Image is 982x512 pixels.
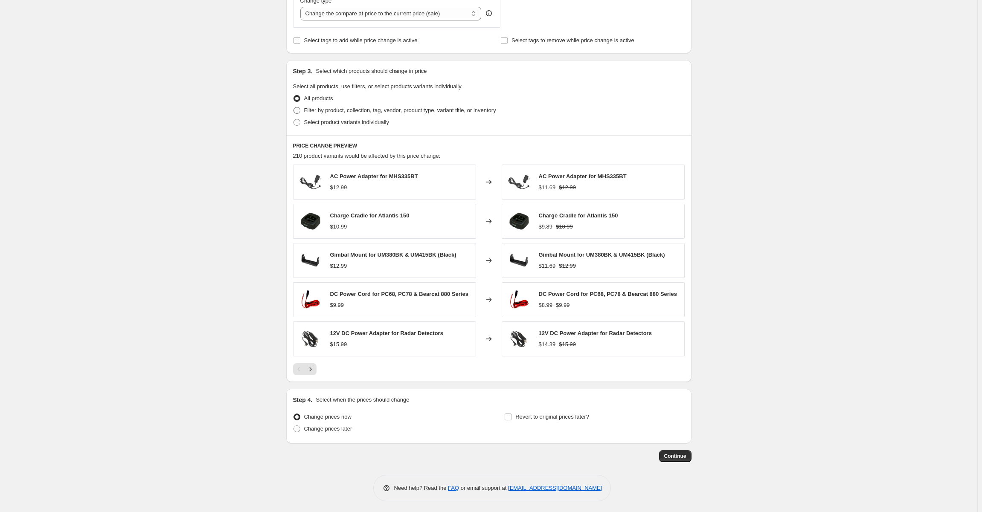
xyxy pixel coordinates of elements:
div: $15.99 [330,340,347,349]
strike: $12.99 [559,183,576,192]
a: FAQ [448,485,459,491]
span: Select product variants individually [304,119,389,125]
span: Revert to original prices later? [515,414,589,420]
span: DC Power Cord for PC68, PC78 & Bearcat 880 Series [539,291,677,297]
span: Select all products, use filters, or select products variants individually [293,83,462,90]
span: Continue [664,453,686,460]
img: charge-cradle-for-atlantis-RSC150-accessory-uniden_80x.png [298,208,323,234]
div: $12.99 [330,262,347,270]
div: $9.89 [539,223,553,231]
img: ac-adapter-AC335-accessory-uniden_80x.webp [506,169,532,195]
p: Select when the prices should change [316,396,409,404]
h2: Step 4. [293,396,313,404]
img: HP_Mobile_banner_LRedit-2_80x.webp [298,287,323,312]
span: AC Power Adapter for MHS335BT [330,173,418,179]
span: Need help? Read the [394,485,448,491]
h6: PRICE CHANGE PREVIEW [293,142,685,149]
img: cigarette-lighter-adapter-LRDAC3249-accessories-uniden_80x.webp [298,326,323,352]
span: Change prices later [304,425,352,432]
div: $14.39 [539,340,556,349]
span: Charge Cradle for Atlantis 150 [330,212,410,219]
span: Select tags to add while price change is active [304,37,418,43]
strike: $9.99 [556,301,570,310]
button: Continue [659,450,691,462]
h2: Step 3. [293,67,313,75]
div: $12.99 [330,183,347,192]
span: Charge Cradle for Atlantis 150 [539,212,618,219]
img: HP_Mobile_banner_LRedit-2_80x.webp [506,287,532,312]
span: or email support at [459,485,508,491]
span: Change prices now [304,414,352,420]
span: 210 product variants would be affected by this price change: [293,153,441,159]
a: [EMAIL_ADDRESS][DOMAIN_NAME] [508,485,602,491]
span: AC Power Adapter for MHS335BT [539,173,627,179]
strike: $15.99 [559,340,576,349]
p: Select which products should change in price [316,67,427,75]
strike: $10.99 [556,223,573,231]
div: $10.99 [330,223,347,231]
span: All products [304,95,333,101]
div: $9.99 [330,301,344,310]
span: 12V DC Power Adapter for Radar Detectors [330,330,443,336]
img: charge-cradle-for-atlantis-RSC150-accessory-uniden_80x.png [506,208,532,234]
span: Select tags to remove while price change is active [511,37,634,43]
div: help [485,9,493,17]
img: ac-adapter-AC335-accessory-uniden_80x.webp [298,169,323,195]
img: cigarette-lighter-adapter-LRDAC3249-accessories-uniden_80x.webp [506,326,532,352]
strike: $12.99 [559,262,576,270]
span: Filter by product, collection, tag, vendor, product type, variant title, or inventory [304,107,496,113]
span: Gimbal Mount for UM380BK & UM415BK (Black) [330,252,456,258]
div: $11.69 [539,262,556,270]
img: gimbal-mount-GBCT3B5172Z-marine-accessory-uniden_36832584-f628-4007-a959-809a017a7b8a_80x.webp [298,248,323,273]
span: 12V DC Power Adapter for Radar Detectors [539,330,652,336]
div: $8.99 [539,301,553,310]
div: $11.69 [539,183,556,192]
button: Next [305,363,317,375]
span: Gimbal Mount for UM380BK & UM415BK (Black) [539,252,665,258]
nav: Pagination [293,363,317,375]
span: DC Power Cord for PC68, PC78 & Bearcat 880 Series [330,291,468,297]
img: gimbal-mount-GBCT3B5172Z-marine-accessory-uniden_36832584-f628-4007-a959-809a017a7b8a_80x.webp [506,248,532,273]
